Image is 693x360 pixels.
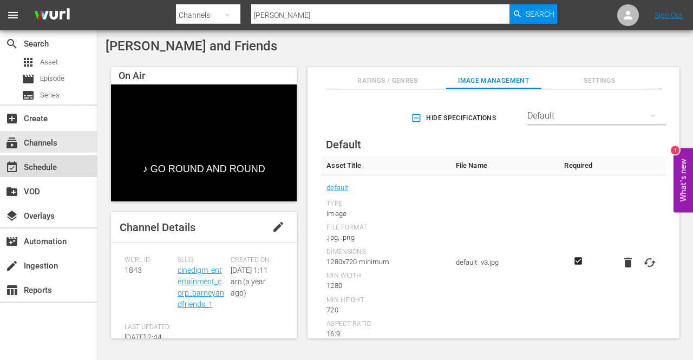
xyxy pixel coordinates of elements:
[326,138,361,151] span: Default
[326,257,444,267] div: 1280x720 minimum
[674,148,693,212] button: Open Feedback Widget
[5,235,18,248] span: Automation
[5,112,18,125] span: Create
[26,3,78,28] img: ans4CAIJ8jUAAAAAAAAAAAAAAAAAAAAAAAAgQb4GAAAAAAAAAAAAAAAAAAAAAAAAJMjXAAAAAAAAAAAAAAAAAAAAAAAAgAT5G...
[326,329,444,339] div: 16:9
[6,9,19,22] span: menu
[326,208,444,219] div: Image
[125,256,172,265] span: Wurl ID:
[326,305,444,316] div: 720
[446,75,541,87] span: Image Management
[178,266,224,309] a: cinedigm_entertainment_corp_barneyandfriends_1
[340,75,435,87] span: Ratings / Genres
[326,248,444,257] div: Dimensions
[111,84,297,201] div: Video Player
[22,73,35,86] span: Episode
[655,11,683,19] a: Sign Out
[106,38,277,54] span: [PERSON_NAME] and Friends
[326,296,444,305] div: Min Height
[450,156,559,175] th: File Name
[671,146,679,154] div: 1
[22,89,35,102] span: Series
[5,284,18,297] span: Reports
[272,220,285,233] span: edit
[326,200,444,208] div: Type
[40,73,64,84] span: Episode
[178,256,225,265] span: Slug:
[231,266,268,297] span: [DATE] 1:11 am (a year ago)
[572,256,585,266] svg: Required
[413,113,496,124] span: Hide Specifications
[40,57,58,68] span: Asset
[5,136,18,149] span: Channels
[40,90,60,101] span: Series
[326,272,444,280] div: Min Width
[526,4,554,24] span: Search
[559,156,598,175] th: Required
[5,210,18,222] span: Overlays
[5,259,18,272] span: Ingestion
[552,75,647,87] span: Settings
[321,156,450,175] th: Asset Title
[409,103,500,133] button: Hide Specifications
[5,161,18,174] span: Schedule
[5,37,18,50] span: Search
[326,320,444,329] div: Aspect Ratio
[125,333,163,353] span: [DATE] 2:44 am ([DATE])
[22,56,35,69] span: Asset
[265,214,291,240] button: edit
[527,101,666,131] div: Default
[326,232,444,243] div: .jpg, .png
[231,256,278,265] span: Created On:
[326,224,444,232] div: File Format
[326,280,444,291] div: 1280
[125,323,172,332] span: Last Updated:
[5,185,18,198] span: VOD
[509,4,557,24] button: Search
[326,181,348,195] a: default
[125,266,142,274] span: 1843
[120,221,195,234] span: Channel Details
[450,175,559,350] td: default_v3.jpg
[119,70,145,81] span: On Air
